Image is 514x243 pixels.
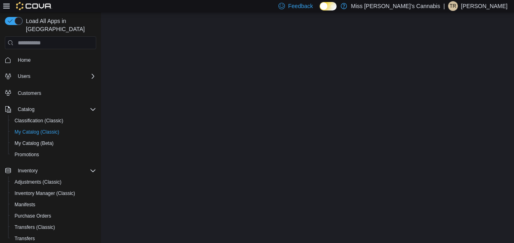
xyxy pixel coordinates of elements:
button: Catalog [15,105,38,114]
button: Classification (Classic) [8,115,99,126]
button: Catalog [2,104,99,115]
input: Dark Mode [320,2,337,10]
span: Users [18,73,30,80]
a: Adjustments (Classic) [11,177,65,187]
span: Customers [18,90,41,96]
span: Purchase Orders [11,211,96,221]
span: Inventory Manager (Classic) [11,189,96,198]
button: My Catalog (Classic) [8,126,99,138]
span: Home [15,55,96,65]
button: My Catalog (Beta) [8,138,99,149]
span: Load All Apps in [GEOGRAPHIC_DATA] [23,17,96,33]
span: Inventory [15,166,96,176]
a: Transfers (Classic) [11,222,58,232]
span: Classification (Classic) [11,116,96,126]
p: | [443,1,445,11]
button: Transfers (Classic) [8,222,99,233]
p: [PERSON_NAME] [461,1,508,11]
img: Cova [16,2,52,10]
span: Catalog [15,105,96,114]
span: Classification (Classic) [15,117,63,124]
p: Miss [PERSON_NAME]’s Cannabis [351,1,440,11]
span: Transfers (Classic) [15,224,55,230]
a: My Catalog (Beta) [11,138,57,148]
span: Transfers [15,235,35,242]
span: Inventory Manager (Classic) [15,190,75,197]
a: My Catalog (Classic) [11,127,63,137]
a: Classification (Classic) [11,116,67,126]
a: Promotions [11,150,42,159]
span: Dark Mode [320,10,320,11]
span: Users [15,71,96,81]
a: Customers [15,88,44,98]
span: Catalog [18,106,34,113]
span: Home [18,57,31,63]
button: Promotions [8,149,99,160]
span: My Catalog (Beta) [15,140,54,147]
a: Home [15,55,34,65]
button: Manifests [8,199,99,210]
span: Manifests [11,200,96,209]
span: Inventory [18,168,38,174]
button: Adjustments (Classic) [8,176,99,188]
span: Promotions [11,150,96,159]
span: My Catalog (Classic) [11,127,96,137]
span: Purchase Orders [15,213,51,219]
span: Manifests [15,201,35,208]
button: Inventory [2,165,99,176]
span: Feedback [288,2,313,10]
span: TR [450,1,456,11]
span: Transfers (Classic) [11,222,96,232]
span: Customers [15,88,96,98]
span: Adjustments (Classic) [15,179,61,185]
a: Manifests [11,200,38,209]
button: Users [15,71,34,81]
span: Promotions [15,151,39,158]
span: Adjustments (Classic) [11,177,96,187]
button: Home [2,54,99,66]
button: Inventory Manager (Classic) [8,188,99,199]
button: Inventory [15,166,41,176]
a: Inventory Manager (Classic) [11,189,78,198]
button: Users [2,71,99,82]
span: My Catalog (Beta) [11,138,96,148]
button: Customers [2,87,99,98]
div: Tabitha Robinson [448,1,458,11]
a: Purchase Orders [11,211,55,221]
button: Purchase Orders [8,210,99,222]
span: My Catalog (Classic) [15,129,59,135]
